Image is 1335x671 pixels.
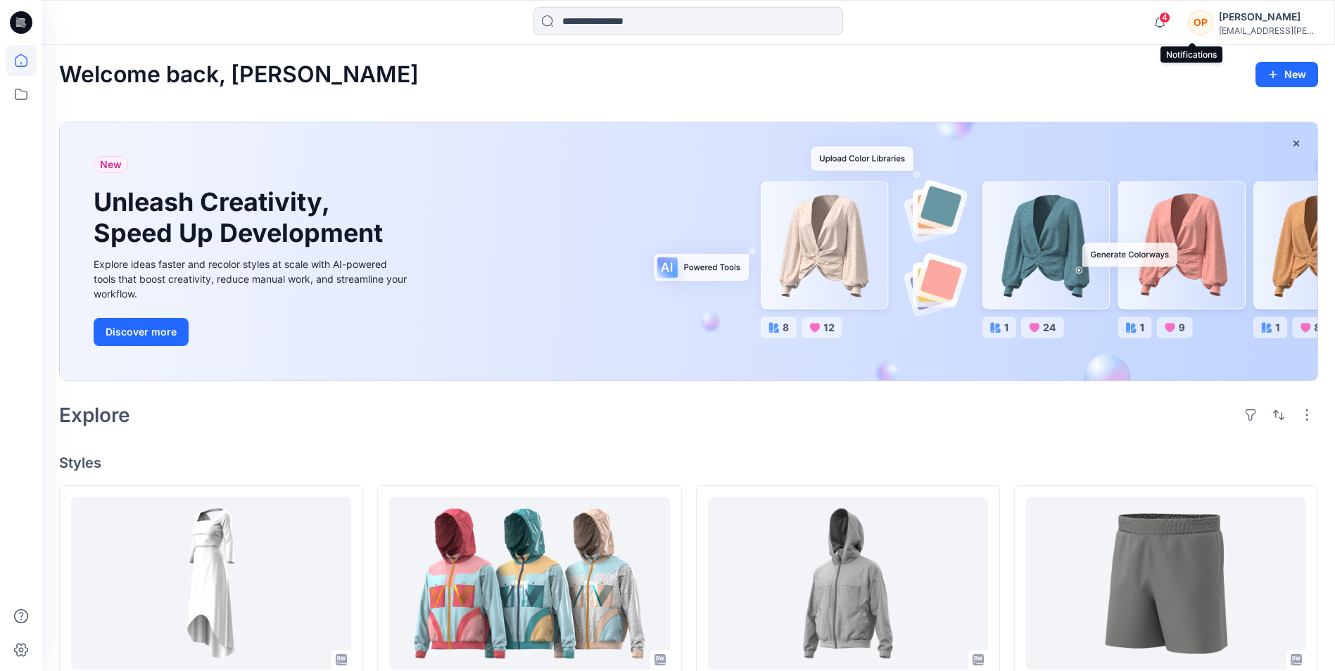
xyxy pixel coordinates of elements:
[94,318,189,346] button: Discover more
[1219,8,1317,25] div: [PERSON_NAME]
[59,454,1318,471] h4: Styles
[708,497,988,670] a: OP_L3_Act3-Intermediate_GarmentCreation
[1159,12,1170,23] span: 4
[59,404,130,426] h2: Explore
[389,497,669,670] a: OP_L4_Act43-Materials 201
[71,497,351,670] a: OP_L5_Act5-PatternFunction Pt.1
[94,257,410,301] div: Explore ideas faster and recolor styles at scale with AI-powered tools that boost creativity, red...
[1219,25,1317,36] div: [EMAIL_ADDRESS][PERSON_NAME][DOMAIN_NAME]
[94,187,389,248] h1: Unleash Creativity, Speed Up Development
[1188,10,1213,35] div: OP
[94,318,410,346] a: Discover more
[1255,62,1318,87] button: New
[100,156,122,173] span: New
[59,62,419,88] h2: Welcome back, [PERSON_NAME]
[1026,497,1306,670] a: OP_L3_Act3_GarmentCreation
